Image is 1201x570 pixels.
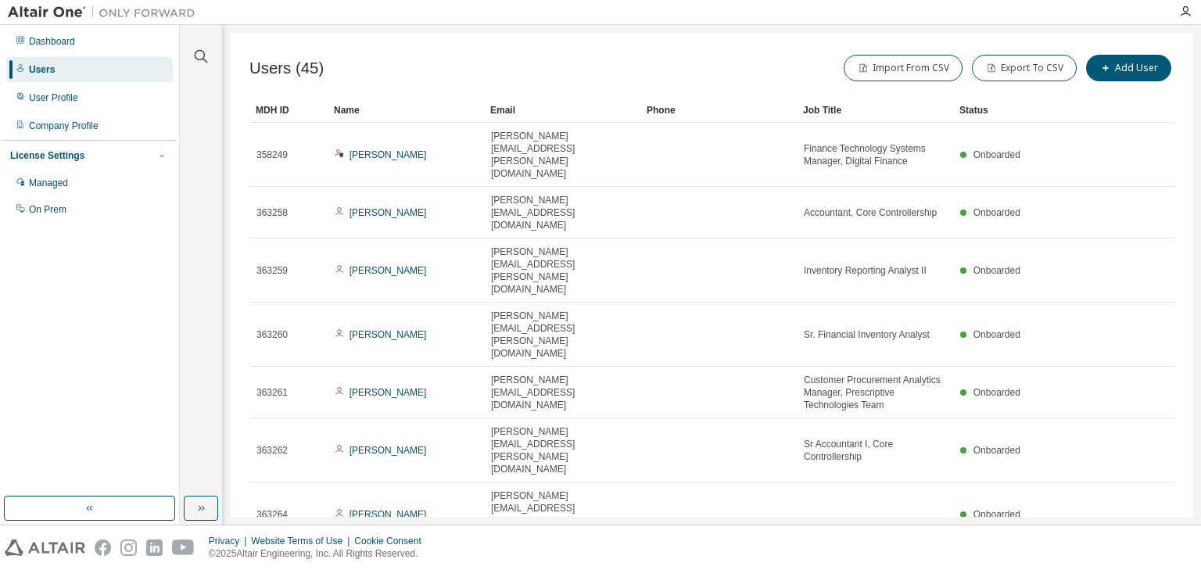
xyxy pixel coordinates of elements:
[10,149,84,162] div: License Settings
[350,207,427,218] a: [PERSON_NAME]
[350,387,427,398] a: [PERSON_NAME]
[8,5,203,20] img: Altair One
[256,508,288,521] span: 363264
[256,264,288,277] span: 363259
[29,120,99,132] div: Company Profile
[256,149,288,161] span: 358249
[491,194,633,231] span: [PERSON_NAME][EMAIL_ADDRESS][DOMAIN_NAME]
[146,540,163,556] img: linkedin.svg
[804,374,946,411] span: Customer Procurement Analytics Manager, Prescriptive Technologies Team
[249,59,324,77] span: Users (45)
[350,445,427,456] a: [PERSON_NAME]
[973,265,1020,276] span: Onboarded
[209,535,251,547] div: Privacy
[490,98,634,123] div: Email
[491,310,633,360] span: [PERSON_NAME][EMAIL_ADDRESS][PERSON_NAME][DOMAIN_NAME]
[491,374,633,411] span: [PERSON_NAME][EMAIL_ADDRESS][DOMAIN_NAME]
[334,98,478,123] div: Name
[29,203,66,216] div: On Prem
[29,91,78,104] div: User Profile
[256,98,321,123] div: MDH ID
[844,55,963,81] button: Import From CSV
[972,55,1077,81] button: Export To CSV
[251,535,354,547] div: Website Terms of Use
[491,425,633,475] span: [PERSON_NAME][EMAIL_ADDRESS][PERSON_NAME][DOMAIN_NAME]
[29,35,75,48] div: Dashboard
[350,265,427,276] a: [PERSON_NAME]
[491,130,633,180] span: [PERSON_NAME][EMAIL_ADDRESS][PERSON_NAME][DOMAIN_NAME]
[973,445,1020,456] span: Onboarded
[804,264,927,277] span: Inventory Reporting Analyst II
[804,438,946,463] span: Sr Accountant I, Core Controllership
[172,540,195,556] img: youtube.svg
[973,149,1020,160] span: Onboarded
[256,386,288,399] span: 363261
[804,328,930,341] span: Sr. Financial Inventory Analyst
[29,177,68,189] div: Managed
[973,207,1020,218] span: Onboarded
[973,387,1020,398] span: Onboarded
[256,206,288,219] span: 363258
[350,329,427,340] a: [PERSON_NAME]
[973,509,1020,520] span: Onboarded
[350,149,427,160] a: [PERSON_NAME]
[804,206,937,219] span: Accountant, Core Controllership
[350,509,427,520] a: [PERSON_NAME]
[354,535,430,547] div: Cookie Consent
[5,540,85,556] img: altair_logo.svg
[120,540,137,556] img: instagram.svg
[491,246,633,296] span: [PERSON_NAME][EMAIL_ADDRESS][PERSON_NAME][DOMAIN_NAME]
[29,63,55,76] div: Users
[209,547,431,561] p: © 2025 Altair Engineering, Inc. All Rights Reserved.
[256,328,288,341] span: 363260
[491,489,633,540] span: [PERSON_NAME][EMAIL_ADDRESS][PERSON_NAME][DOMAIN_NAME]
[959,98,1093,123] div: Status
[973,329,1020,340] span: Onboarded
[804,142,946,167] span: Finance Technology Systems Manager, Digital Finance
[256,444,288,457] span: 363262
[647,98,791,123] div: Phone
[1086,55,1171,81] button: Add User
[95,540,111,556] img: facebook.svg
[803,98,947,123] div: Job Title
